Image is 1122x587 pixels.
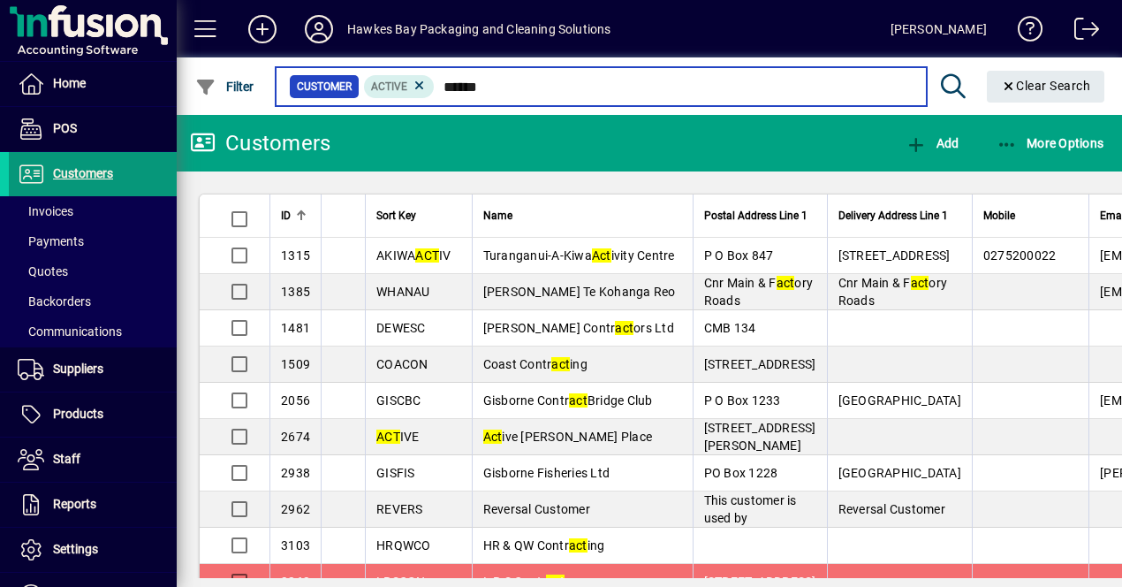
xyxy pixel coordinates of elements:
span: 2938 [281,466,310,480]
a: Home [9,62,177,106]
a: Reports [9,483,177,527]
span: [STREET_ADDRESS] [704,357,816,371]
div: [PERSON_NAME] [891,15,987,43]
span: PO Box 1228 [704,466,778,480]
span: Staff [53,452,80,466]
div: ID [281,206,310,225]
a: Suppliers [9,347,177,392]
span: 1509 [281,357,310,371]
span: ID [281,206,291,225]
a: Quotes [9,256,177,286]
span: Reversal Customer [483,502,590,516]
span: Gisborne Contr Bridge Club [483,393,653,408]
a: Payments [9,226,177,256]
button: Add [234,13,291,45]
em: act [551,357,570,371]
span: Invoices [18,204,73,218]
span: GISCBC [376,393,421,408]
em: ACT [415,248,439,263]
span: HR & QW Contr ing [483,538,605,553]
span: DEWESC [376,321,426,335]
span: AKIWA IV [376,248,451,263]
span: CMB 134 [704,321,756,335]
em: act [777,276,795,290]
a: Knowledge Base [1004,4,1043,61]
a: Invoices [9,196,177,226]
span: 1315 [281,248,310,263]
span: COACON [376,357,428,371]
span: Name [483,206,512,225]
span: Customer [297,78,352,95]
span: [STREET_ADDRESS][PERSON_NAME] [704,421,816,453]
span: Suppliers [53,362,103,376]
mat-chip: Activation Status: Active [364,75,435,98]
span: [PERSON_NAME] Te Kohanga Reo [483,285,676,299]
button: Add [901,127,963,159]
span: [PERSON_NAME] Contr ors Ltd [483,321,674,335]
em: act [911,276,929,290]
em: Act [592,248,611,263]
span: 2962 [281,502,310,516]
em: Act [483,430,503,444]
a: Communications [9,316,177,347]
span: Backorders [18,294,91,309]
span: Customers [53,166,113,180]
span: Filter [195,80,254,94]
em: act [569,538,588,553]
span: Cnr Main & F ory Roads [838,276,948,308]
div: Mobile [983,206,1078,225]
span: P O Box 847 [704,248,774,263]
span: Turanganui-A-Kiwa ivity Centre [483,248,675,263]
span: Sort Key [376,206,416,225]
span: This customer is used by [704,493,797,525]
em: ACT [376,430,400,444]
button: Clear [987,71,1105,103]
span: HRQWCO [376,538,431,553]
span: [STREET_ADDRESS] [838,248,951,263]
div: Hawkes Bay Packaging and Cleaning Solutions [347,15,611,43]
span: Home [53,76,86,90]
span: Delivery Address Line 1 [838,206,948,225]
span: [GEOGRAPHIC_DATA] [838,393,961,408]
span: [GEOGRAPHIC_DATA] [838,466,961,480]
button: Filter [191,71,259,103]
span: Quotes [18,264,68,278]
a: Logout [1061,4,1100,61]
em: act [569,393,588,408]
span: Payments [18,234,84,248]
span: 3103 [281,538,310,553]
a: Backorders [9,286,177,316]
span: 1481 [281,321,310,335]
span: IVE [376,430,420,444]
button: More Options [992,127,1109,159]
span: Active [371,80,407,93]
span: Reversal Customer [838,502,945,516]
span: P O Box 1233 [704,393,781,408]
span: Mobile [983,206,1015,225]
span: Products [53,407,103,421]
em: act [615,321,633,335]
a: Products [9,393,177,437]
span: Clear Search [1001,79,1091,93]
span: Communications [18,324,122,339]
span: Postal Address Line 1 [704,206,807,225]
span: POS [53,121,77,135]
span: WHANAU [376,285,430,299]
span: GISFIS [376,466,415,480]
span: 0275200022 [983,248,1057,263]
span: Settings [53,542,98,556]
span: Coast Contr ing [483,357,588,371]
span: More Options [997,136,1104,150]
div: Customers [190,129,330,157]
span: ive [PERSON_NAME] Place [483,430,653,444]
span: 2056 [281,393,310,408]
span: Cnr Main & F ory Roads [704,276,814,308]
a: Staff [9,438,177,482]
span: Add [906,136,959,150]
span: Reports [53,497,96,511]
span: REVERS [376,502,423,516]
span: Gisborne Fisheries Ltd [483,466,610,480]
a: POS [9,107,177,151]
span: 2674 [281,430,310,444]
div: Name [483,206,682,225]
